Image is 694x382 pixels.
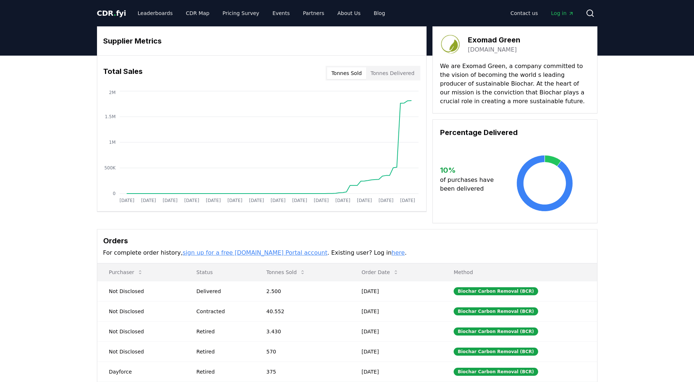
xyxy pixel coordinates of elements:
span: Log in [551,10,574,17]
button: Tonnes Delivered [366,67,419,79]
p: Status [191,269,249,276]
td: Not Disclosed [97,301,185,321]
tspan: [DATE] [378,198,393,203]
div: Biochar Carbon Removal (BCR) [454,348,538,356]
p: Method [448,269,591,276]
td: Not Disclosed [97,341,185,362]
img: Exomad Green-logo [440,34,461,55]
tspan: [DATE] [314,198,329,203]
td: Dayforce [97,362,185,382]
td: [DATE] [350,321,442,341]
div: Retired [196,348,249,355]
tspan: [DATE] [357,198,372,203]
a: Events [267,7,296,20]
td: [DATE] [350,362,442,382]
span: . [113,9,116,18]
tspan: 1M [109,140,116,145]
p: of purchases have been delivered [440,176,500,193]
td: 570 [255,341,350,362]
tspan: 1.5M [105,114,115,119]
tspan: [DATE] [119,198,134,203]
a: [DOMAIN_NAME] [468,45,517,54]
a: Leaderboards [132,7,179,20]
h3: Percentage Delivered [440,127,590,138]
div: Biochar Carbon Removal (BCR) [454,307,538,315]
tspan: [DATE] [249,198,264,203]
nav: Main [132,7,391,20]
a: Log in [545,7,579,20]
tspan: 0 [113,191,116,196]
a: Contact us [504,7,544,20]
a: sign up for a free [DOMAIN_NAME] Portal account [183,249,327,256]
div: Retired [196,368,249,375]
span: CDR fyi [97,9,126,18]
h3: 10 % [440,165,500,176]
td: 2.500 [255,281,350,301]
a: Blog [368,7,391,20]
h3: Exomad Green [468,34,520,45]
tspan: [DATE] [292,198,307,203]
tspan: [DATE] [270,198,285,203]
tspan: [DATE] [400,198,415,203]
div: Biochar Carbon Removal (BCR) [454,327,538,336]
h3: Orders [103,235,591,246]
tspan: 2M [109,90,116,95]
button: Tonnes Sold [260,265,311,280]
div: Delivered [196,288,249,295]
button: Order Date [356,265,405,280]
button: Purchaser [103,265,149,280]
a: Pricing Survey [217,7,265,20]
button: Tonnes Sold [327,67,366,79]
td: 3.430 [255,321,350,341]
a: CDR Map [180,7,215,20]
h3: Supplier Metrics [103,35,420,46]
a: About Us [331,7,366,20]
tspan: 500K [104,165,116,171]
td: Not Disclosed [97,321,185,341]
td: [DATE] [350,341,442,362]
div: Biochar Carbon Removal (BCR) [454,368,538,376]
tspan: [DATE] [335,198,350,203]
div: Contracted [196,308,249,315]
tspan: [DATE] [162,198,177,203]
td: Not Disclosed [97,281,185,301]
a: Partners [297,7,330,20]
td: [DATE] [350,301,442,321]
a: CDR.fyi [97,8,126,18]
td: [DATE] [350,281,442,301]
h3: Total Sales [103,66,143,80]
nav: Main [504,7,579,20]
p: For complete order history, . Existing user? Log in . [103,248,591,257]
tspan: [DATE] [206,198,221,203]
td: 40.552 [255,301,350,321]
div: Retired [196,328,249,335]
tspan: [DATE] [184,198,199,203]
p: We are Exomad Green, a company committed to the vision of becoming the world s leading producer o... [440,62,590,106]
div: Biochar Carbon Removal (BCR) [454,287,538,295]
tspan: [DATE] [227,198,242,203]
tspan: [DATE] [141,198,156,203]
a: here [391,249,405,256]
td: 375 [255,362,350,382]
